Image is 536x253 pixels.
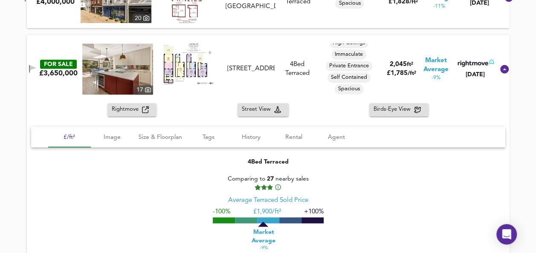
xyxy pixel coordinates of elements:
[112,105,142,115] span: Rightmove
[82,43,153,95] img: property thumbnail
[139,132,182,143] span: Size & Floorplan
[213,175,324,191] div: Comparing to nearby sales
[374,105,414,115] span: Birds-Eye View
[27,35,510,103] div: FOR SALE£3,650,000 property thumbnail 17 Floorplan[STREET_ADDRESS]4Bed TerracedEn-suiteFireplaceG...
[331,49,366,60] div: Immaculate
[133,14,151,23] div: 20
[213,208,230,215] span: -100%
[335,84,363,94] div: Spacious
[387,70,416,77] span: £ 1,785
[259,245,267,252] span: -9%
[335,85,363,93] span: Spacious
[134,85,153,95] div: 17
[390,61,407,68] span: 2,045
[267,176,274,182] span: 27
[235,132,267,143] span: History
[163,43,214,84] img: Floorplan
[326,62,372,70] span: Private Entrance
[369,103,429,116] button: Birds-Eye View
[192,132,225,143] span: Tags
[96,132,128,143] span: Image
[228,196,308,205] div: Average Terraced Sold Price
[320,132,353,143] span: Agent
[331,51,366,58] span: Immaculate
[253,208,281,215] span: £ 1,900/ft²
[407,62,413,67] span: ft²
[417,56,454,75] span: Market Average
[40,60,77,69] div: FOR SALE
[82,43,153,95] a: property thumbnail 17
[39,69,78,78] div: £3,650,000
[278,132,310,143] span: Rental
[248,158,289,166] div: 4 Bed Terraced
[327,72,371,83] div: Self Contained
[326,61,372,71] div: Private Entrance
[304,208,324,215] span: +100%
[242,105,274,115] span: Street View
[107,103,156,116] button: Rightmove
[53,132,86,143] span: £/ft²
[456,70,494,79] div: [DATE]
[499,64,510,74] svg: Show Details
[433,3,445,10] span: -11%
[278,60,316,78] div: 4 Bed Terraced
[238,103,289,116] button: Street View
[408,71,416,76] span: / ft²
[496,224,517,244] div: Open Intercom Messenger
[327,74,371,81] span: Self Contained
[431,75,440,82] span: -9%
[227,64,275,73] div: [STREET_ADDRESS]
[242,228,285,245] span: Market Average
